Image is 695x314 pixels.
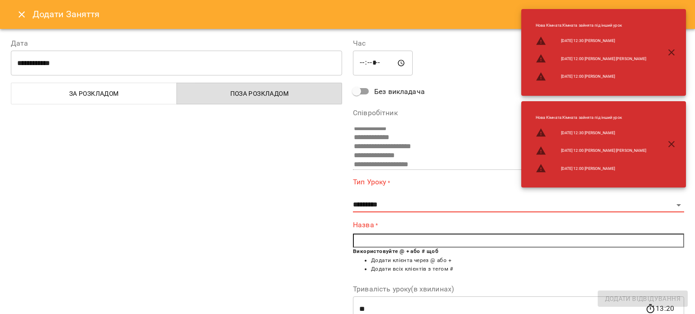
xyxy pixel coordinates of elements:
[371,265,684,274] li: Додати всіх клієнтів з тегом #
[528,159,654,178] li: [DATE] 12:00 [PERSON_NAME]
[528,50,654,68] li: [DATE] 12:00 [PERSON_NAME] [PERSON_NAME]
[371,256,684,265] li: Додати клієнта через @ або +
[33,7,684,21] h6: Додати Заняття
[353,248,438,254] b: Використовуйте @ + або # щоб
[353,286,684,293] label: Тривалість уроку(в хвилинах)
[11,83,177,104] button: За розкладом
[353,177,684,187] label: Тип Уроку
[353,109,684,117] label: Співробітник
[353,220,684,230] label: Назва
[528,19,654,32] li: Нова Кімната : Кімната зайнята під інший урок
[374,86,425,97] span: Без викладача
[528,68,654,86] li: [DATE] 12:00 [PERSON_NAME]
[11,4,33,25] button: Close
[528,32,654,50] li: [DATE] 12:30 [PERSON_NAME]
[17,88,171,99] span: За розкладом
[528,124,654,142] li: [DATE] 12:30 [PERSON_NAME]
[182,88,337,99] span: Поза розкладом
[353,40,684,47] label: Час
[176,83,343,104] button: Поза розкладом
[11,40,342,47] label: Дата
[528,142,654,160] li: [DATE] 12:00 [PERSON_NAME] [PERSON_NAME]
[528,111,654,124] li: Нова Кімната : Кімната зайнята під інший урок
